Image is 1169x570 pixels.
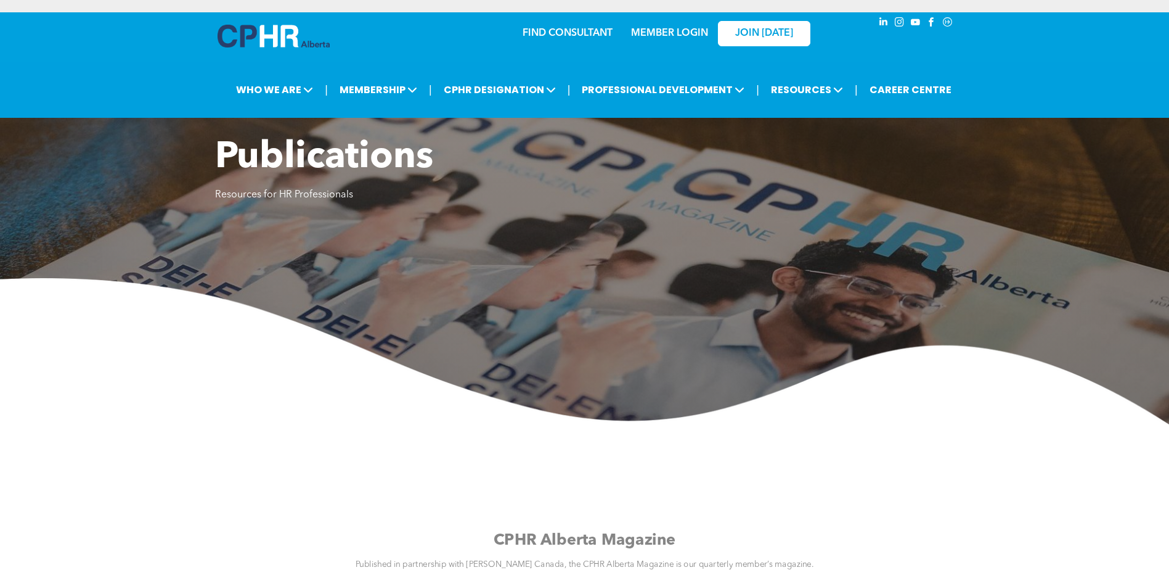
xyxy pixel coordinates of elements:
[909,15,923,32] a: youtube
[440,78,560,101] span: CPHR DESIGNATION
[568,77,571,102] li: |
[941,15,955,32] a: Social network
[893,15,906,32] a: instagram
[877,15,890,32] a: linkedin
[855,77,858,102] li: |
[756,77,759,102] li: |
[215,190,353,200] span: Resources for HR Professionals
[494,533,676,548] span: CPHR Alberta Magazine
[232,78,317,101] span: WHO WE ARE
[523,28,613,38] a: FIND CONSULTANT
[631,28,708,38] a: MEMBER LOGIN
[866,78,955,101] a: CAREER CENTRE
[325,77,328,102] li: |
[718,21,810,46] a: JOIN [DATE]
[429,77,432,102] li: |
[767,78,847,101] span: RESOURCES
[336,78,421,101] span: MEMBERSHIP
[735,28,793,39] span: JOIN [DATE]
[218,25,330,47] img: A blue and white logo for cp alberta
[578,78,748,101] span: PROFESSIONAL DEVELOPMENT
[215,139,433,176] span: Publications
[925,15,939,32] a: facebook
[356,561,814,569] span: Published in partnership with [PERSON_NAME] Canada, the CPHR Alberta Magazine is our quarterly me...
